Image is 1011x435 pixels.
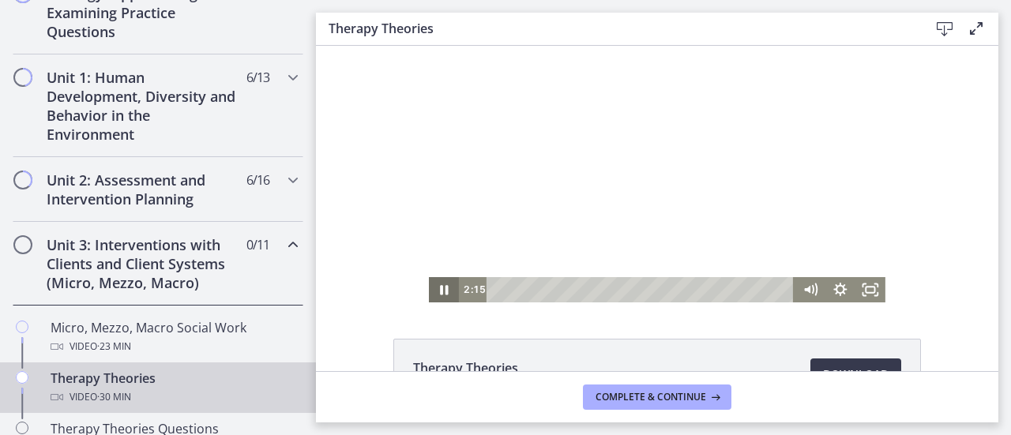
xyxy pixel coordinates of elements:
button: Mute [479,231,509,257]
div: Video [51,337,297,356]
h2: Unit 1: Human Development, Diversity and Behavior in the Environment [47,68,239,144]
div: Micro, Mezzo, Macro Social Work [51,318,297,356]
span: 0 / 11 [246,235,269,254]
iframe: Video Lesson [316,46,998,302]
span: Therapy Theories [413,358,518,377]
div: Video [51,388,297,407]
div: Therapy Theories [51,369,297,407]
span: · 23 min [97,337,131,356]
button: Show settings menu [509,231,539,257]
span: Complete & continue [596,391,706,403]
h2: Unit 3: Interventions with Clients and Client Systems (Micro, Mezzo, Macro) [47,235,239,292]
button: Fullscreen [539,231,569,257]
button: Complete & continue [583,384,731,410]
span: 6 / 13 [246,68,269,87]
a: Download [810,358,901,390]
h2: Unit 2: Assessment and Intervention Planning [47,171,239,208]
span: 6 / 16 [246,171,269,189]
span: Download [823,365,889,384]
span: · 30 min [97,388,131,407]
h3: Therapy Theories [329,19,904,38]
